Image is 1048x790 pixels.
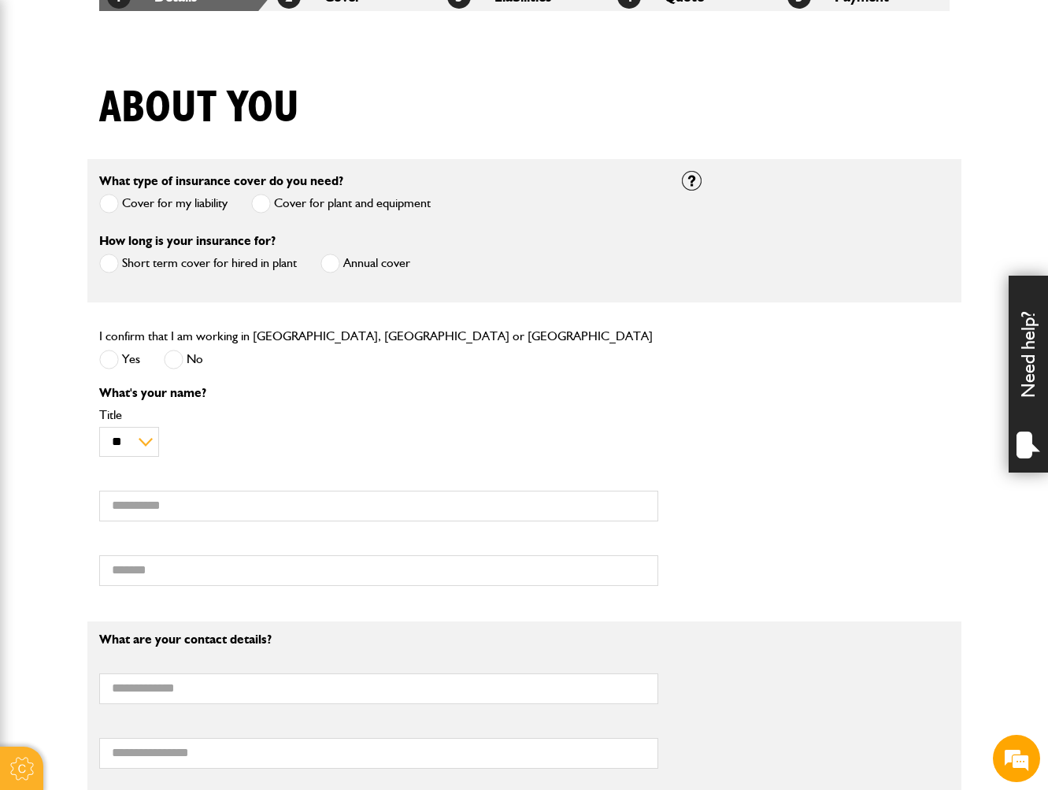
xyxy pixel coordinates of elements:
[99,350,140,369] label: Yes
[251,194,431,213] label: Cover for plant and equipment
[99,194,228,213] label: Cover for my liability
[99,387,658,399] p: What's your name?
[99,82,299,135] h1: About you
[99,235,276,247] label: How long is your insurance for?
[164,350,203,369] label: No
[99,330,653,343] label: I confirm that I am working in [GEOGRAPHIC_DATA], [GEOGRAPHIC_DATA] or [GEOGRAPHIC_DATA]
[99,409,658,421] label: Title
[320,254,410,273] label: Annual cover
[99,633,658,646] p: What are your contact details?
[99,175,343,187] label: What type of insurance cover do you need?
[99,254,297,273] label: Short term cover for hired in plant
[1009,276,1048,473] div: Need help?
